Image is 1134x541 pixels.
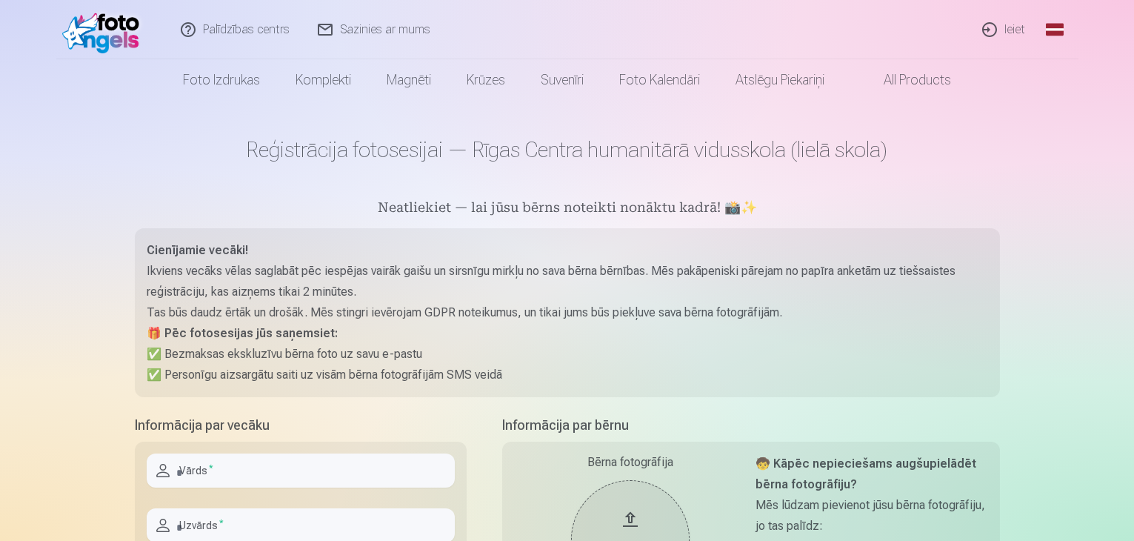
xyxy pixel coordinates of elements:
strong: Cienījamie vecāki! [147,243,248,257]
p: ✅ Bezmaksas ekskluzīvu bērna foto uz savu e-pastu [147,344,988,365]
a: Komplekti [278,59,369,101]
a: Foto kalendāri [601,59,718,101]
div: Bērna fotogrāfija [514,454,747,471]
p: Mēs lūdzam pievienot jūsu bērna fotogrāfiju, jo tas palīdz: [756,495,988,537]
a: Suvenīri [523,59,601,101]
h5: Informācija par vecāku [135,415,467,436]
a: Foto izdrukas [165,59,278,101]
img: /fa1 [62,6,147,53]
strong: 🧒 Kāpēc nepieciešams augšupielādēt bērna fotogrāfiju? [756,457,976,491]
a: Atslēgu piekariņi [718,59,842,101]
h5: Neatliekiet — lai jūsu bērns noteikti nonāktu kadrā! 📸✨ [135,199,1000,219]
a: Magnēti [369,59,449,101]
h1: Reģistrācija fotosesijai — Rīgas Centra humanitārā vidusskola (lielā skola) [135,136,1000,163]
p: ✅ Personīgu aizsargātu saiti uz visām bērna fotogrāfijām SMS veidā [147,365,988,385]
p: Tas būs daudz ērtāk un drošāk. Mēs stingri ievērojam GDPR noteikumus, un tikai jums būs piekļuve ... [147,302,988,323]
a: Krūzes [449,59,523,101]
h5: Informācija par bērnu [502,415,1000,436]
strong: 🎁 Pēc fotosesijas jūs saņemsiet: [147,326,338,340]
p: Ikviens vecāks vēlas saglabāt pēc iespējas vairāk gaišu un sirsnīgu mirkļu no sava bērna bērnības... [147,261,988,302]
a: All products [842,59,969,101]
